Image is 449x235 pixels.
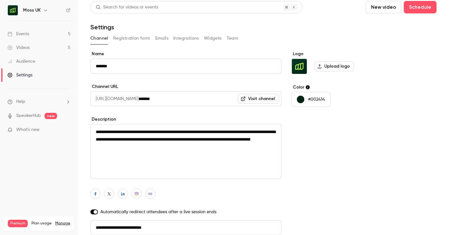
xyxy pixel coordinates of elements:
[204,33,222,43] button: Widgets
[292,92,331,107] button: #002414
[23,7,41,13] h6: Moss UK
[404,1,437,13] button: Schedule
[238,94,279,104] a: Visit channel
[31,221,51,226] span: Plan usage
[16,113,41,119] a: SpeakerHub
[90,116,282,122] label: Description
[7,98,70,105] li: help-dropdown-opener
[63,127,70,133] iframe: Noticeable Trigger
[292,59,307,74] img: Moss UK
[366,1,401,13] button: New video
[16,127,40,133] span: What's new
[315,61,354,71] label: Upload logo
[292,84,387,90] label: Color
[227,33,239,43] button: Team
[90,209,282,215] label: Automatically redirect attendees after a live session ends
[96,4,158,11] div: Search for videos or events
[90,23,114,31] h1: Settings
[90,84,282,90] label: Channel URL
[7,31,29,37] div: Events
[173,33,199,43] button: Integrations
[55,221,70,226] a: Manage
[113,33,150,43] button: Registration form
[90,91,138,106] span: [URL][DOMAIN_NAME]
[45,113,57,119] span: new
[90,33,108,43] button: Channel
[7,72,32,78] div: Settings
[8,5,18,15] img: Moss UK
[7,58,35,65] div: Audience
[7,45,30,51] div: Videos
[90,51,282,57] label: Name
[155,33,168,43] button: Emails
[292,51,387,57] label: Logo
[16,98,25,105] span: Help
[8,220,28,227] span: Premium
[308,96,325,103] p: #002414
